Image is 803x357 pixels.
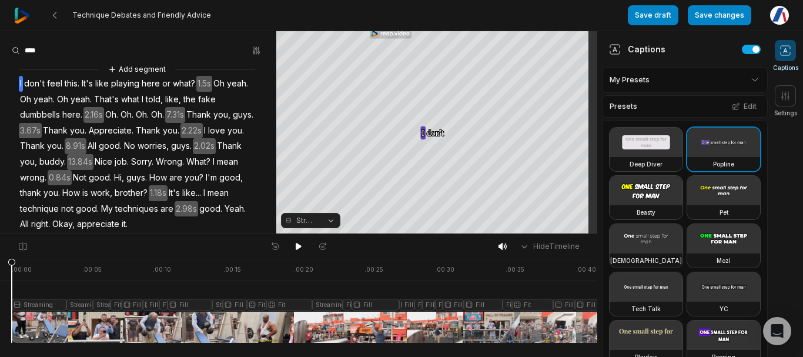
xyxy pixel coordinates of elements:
[51,216,76,232] span: Okay,
[75,201,100,217] span: good.
[609,43,665,55] div: Captions
[86,138,98,154] span: All
[183,170,205,186] span: you?
[19,201,60,217] span: technique
[145,92,164,108] span: told,
[216,138,243,154] span: Thank
[100,201,114,217] span: My
[83,107,104,123] span: 2.16s
[763,317,791,345] div: Open Intercom Messenger
[205,170,218,186] span: I'm
[196,76,212,92] span: 1.5s
[19,123,42,139] span: 3.67s
[172,76,196,92] span: what?
[19,154,38,170] span: you,
[193,138,216,154] span: 2.02s
[628,5,678,25] button: Save draft
[106,232,168,245] button: Add segment
[203,123,207,139] span: I
[185,107,212,123] span: Thank
[207,123,226,139] span: love
[223,201,247,217] span: Yeah.
[106,63,168,76] button: Add segment
[81,185,89,201] span: is
[81,76,94,92] span: It's
[170,138,193,154] span: guys.
[135,123,162,139] span: Thank
[98,138,123,154] span: good.
[61,107,83,123] span: here.
[88,123,135,139] span: Appreciate.
[232,107,255,123] span: guys.
[72,170,88,186] span: Not
[161,76,172,92] span: or
[93,154,113,170] span: Nice
[165,107,185,123] span: 7.31s
[19,170,48,186] span: wrong.
[728,99,760,114] button: Edit
[162,123,180,139] span: you.
[159,201,175,217] span: are
[119,107,135,123] span: Oh.
[42,185,61,201] span: you.
[720,208,728,217] h3: Pet
[602,95,768,118] div: Presets
[60,201,75,217] span: not
[113,154,130,170] span: job.
[181,185,202,201] span: like...
[42,123,69,139] span: Thank
[63,76,81,92] span: this.
[30,216,51,232] span: right.
[148,170,168,186] span: How
[123,138,136,154] span: No
[637,208,655,217] h3: Beasty
[180,123,203,139] span: 2.22s
[14,8,30,24] img: reap
[48,170,72,186] span: 0.84s
[774,109,797,118] span: Settings
[198,201,223,217] span: good.
[130,154,155,170] span: Sorry.
[61,185,81,201] span: How
[46,76,63,92] span: feel
[773,40,798,72] button: Captions
[65,138,86,154] span: 8.91s
[182,92,197,108] span: the
[114,201,159,217] span: techniques
[56,92,69,108] span: Oh
[94,76,110,92] span: like
[69,123,88,139] span: you.
[104,107,119,123] span: Oh.
[93,92,120,108] span: That's
[688,5,751,25] button: Save changes
[773,64,798,72] span: Captions
[19,185,42,201] span: thank
[19,138,46,154] span: Thank
[88,170,113,186] span: good.
[516,238,583,255] button: HideTimeline
[125,170,148,186] span: guys.
[19,216,30,232] span: All
[164,92,182,108] span: like,
[216,154,239,170] span: mean
[110,76,140,92] span: playing
[32,92,56,108] span: yeah.
[121,216,129,232] span: it.
[149,185,168,201] span: 1.18s
[140,76,161,92] span: here
[206,185,230,201] span: mean
[720,304,728,313] h3: YC
[610,256,682,265] h3: [DEMOGRAPHIC_DATA]
[631,304,661,313] h3: Tech Talk
[76,216,121,232] span: appreciate
[113,170,125,186] span: Hi,
[46,138,65,154] span: you.
[140,92,145,108] span: I
[168,170,183,186] span: are
[212,76,226,92] span: Oh
[226,123,245,139] span: you.
[19,107,61,123] span: dumbbells
[23,76,46,92] span: don't
[774,85,797,118] button: Settings
[19,92,32,108] span: Oh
